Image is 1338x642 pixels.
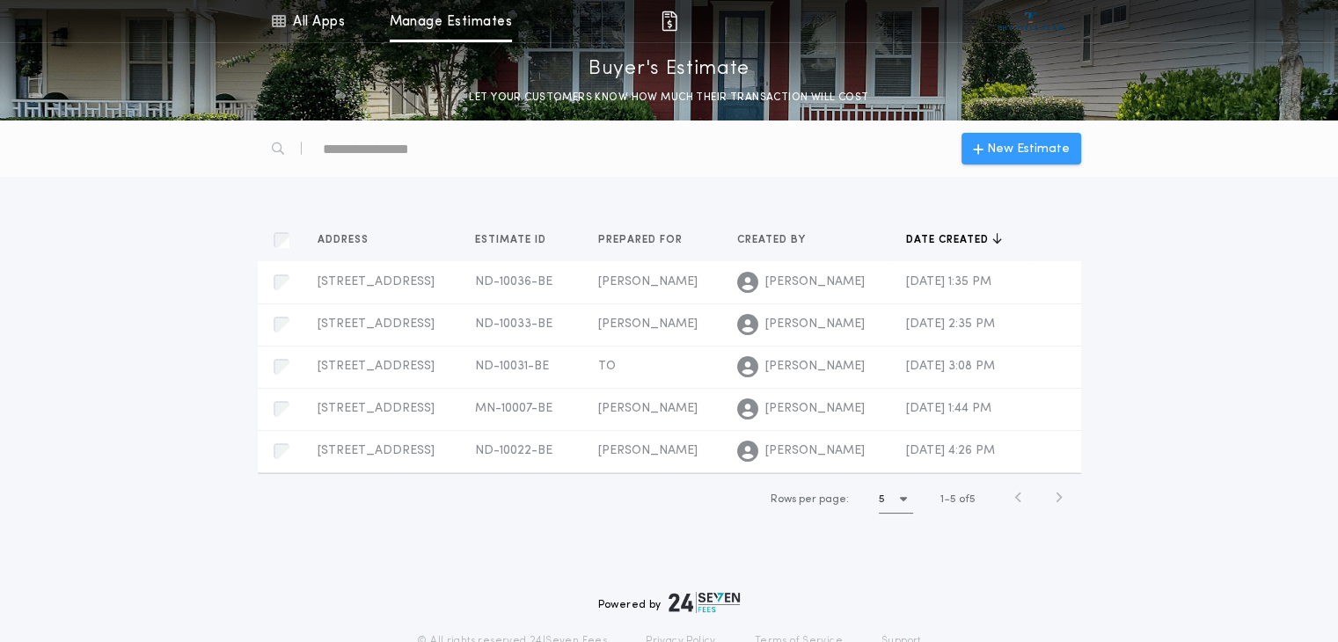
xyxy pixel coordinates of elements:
[771,494,849,505] span: Rows per page:
[940,494,944,505] span: 1
[598,444,698,457] span: [PERSON_NAME]
[475,231,559,249] button: Estimate ID
[475,275,552,288] span: ND-10036-BE
[906,402,991,415] span: [DATE] 1:44 PM
[879,485,913,514] button: 5
[879,491,885,508] h1: 5
[318,317,435,331] span: [STREET_ADDRESS]
[998,12,1064,30] img: vs-icon
[318,275,435,288] span: [STREET_ADDRESS]
[764,316,864,333] span: [PERSON_NAME]
[318,360,435,373] span: [STREET_ADDRESS]
[906,360,995,373] span: [DATE] 3:08 PM
[950,494,956,505] span: 5
[598,402,698,415] span: [PERSON_NAME]
[659,11,680,32] img: img
[589,55,749,84] p: Buyer's Estimate
[959,492,976,507] span: of 5
[669,592,741,613] img: logo
[318,231,382,249] button: Address
[736,231,818,249] button: Created by
[906,444,995,457] span: [DATE] 4:26 PM
[598,233,686,247] span: Prepared for
[764,274,864,291] span: [PERSON_NAME]
[736,233,808,247] span: Created by
[475,444,552,457] span: ND-10022-BE
[475,360,549,373] span: ND-10031-BE
[598,275,698,288] span: [PERSON_NAME]
[906,275,991,288] span: [DATE] 1:35 PM
[906,233,992,247] span: Date created
[906,317,995,331] span: [DATE] 2:35 PM
[764,442,864,460] span: [PERSON_NAME]
[475,233,550,247] span: Estimate ID
[764,400,864,418] span: [PERSON_NAME]
[475,402,552,415] span: MN-10007-BE
[598,360,616,373] span: TO
[961,133,1081,164] button: New Estimate
[764,358,864,376] span: [PERSON_NAME]
[318,402,435,415] span: [STREET_ADDRESS]
[906,231,1002,249] button: Date created
[318,444,435,457] span: [STREET_ADDRESS]
[987,140,1070,158] span: New Estimate
[598,317,698,331] span: [PERSON_NAME]
[598,592,741,613] div: Powered by
[451,89,886,106] p: LET YOUR CUSTOMERS KNOW HOW MUCH THEIR TRANSACTION WILL COST
[475,317,552,331] span: ND-10033-BE
[318,233,372,247] span: Address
